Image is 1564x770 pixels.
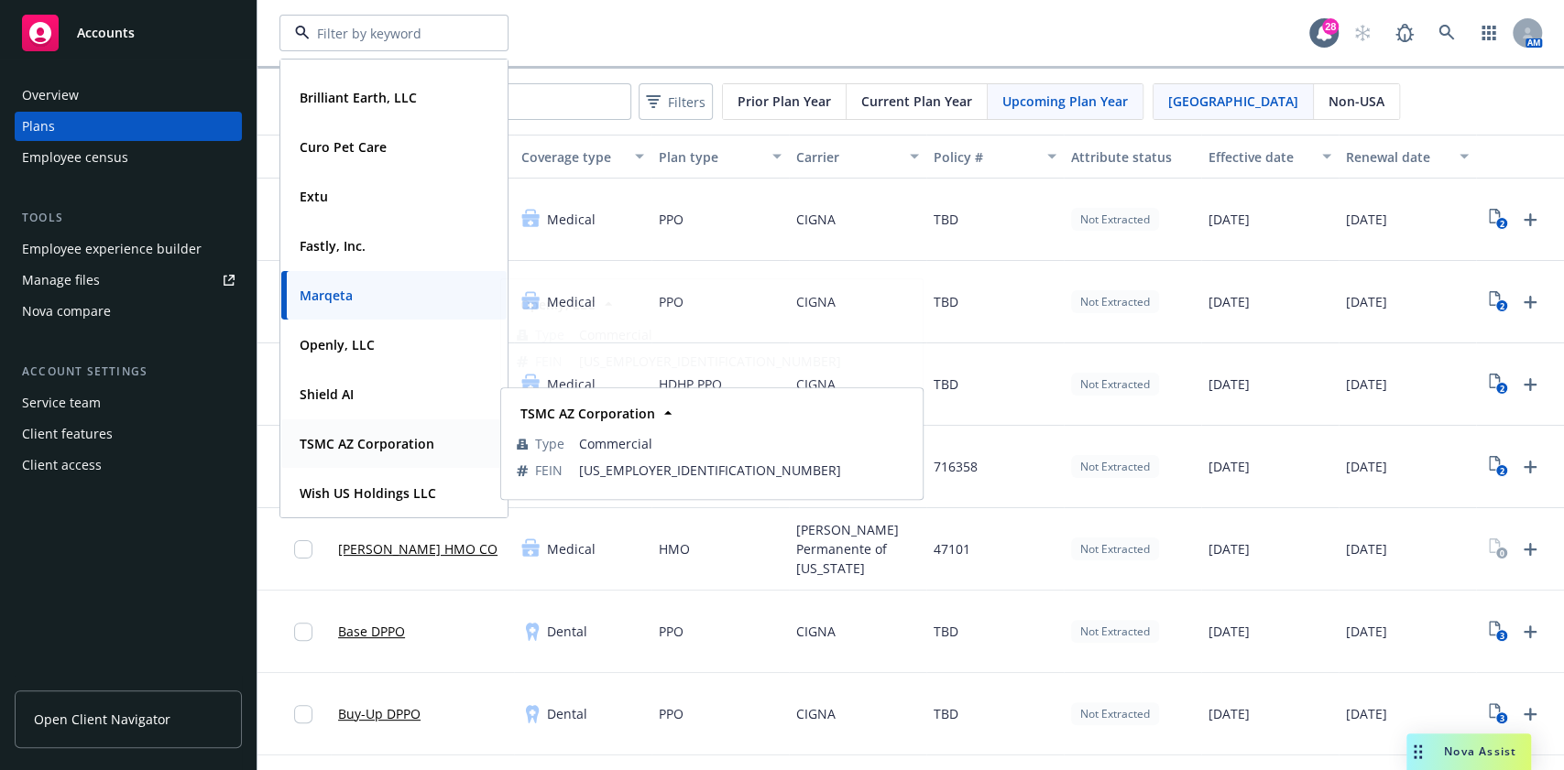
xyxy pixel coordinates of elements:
a: Upload Plan Documents [1515,287,1545,317]
span: [GEOGRAPHIC_DATA] [1168,92,1298,111]
div: Nova compare [22,297,111,326]
div: Not Extracted [1071,620,1159,643]
span: Medical [547,210,596,229]
span: TBD [934,704,958,723]
span: [DATE] [1209,622,1250,641]
div: Plan type [659,147,761,167]
strong: Wish US Holdings LLC [300,484,436,502]
a: Upload Plan Documents [1515,452,1545,482]
button: Policy # [926,135,1064,179]
span: Dental [547,704,587,723]
div: Overview [22,81,79,110]
a: Start snowing [1344,15,1381,51]
a: View Plan Documents [1483,205,1513,234]
a: Accounts [15,7,242,59]
span: CIGNA [796,622,836,641]
button: Coverage type [514,135,651,179]
a: Service team [15,388,242,418]
span: Non-USA [1329,92,1384,111]
span: PPO [659,622,684,641]
strong: Openly, LLC [300,336,375,353]
text: 2 [1499,383,1504,395]
a: Upload Plan Documents [1515,205,1545,234]
span: PPO [659,704,684,723]
div: Manage files [22,266,100,295]
input: Toggle Row Selected [294,705,312,723]
div: Not Extracted [1071,208,1159,231]
span: Upcoming Plan Year [1002,92,1128,111]
button: Renewal date [1339,135,1476,179]
a: Employee census [15,143,242,172]
a: View Plan Documents [1483,287,1513,317]
div: Not Extracted [1071,702,1159,725]
span: Prior Plan Year [738,92,831,111]
strong: TSMC AZ Corporation [300,435,434,452]
div: Client access [22,450,102,480]
a: [PERSON_NAME] HMO CO [338,539,498,559]
a: View Plan Documents [1483,370,1513,399]
span: FEIN [535,461,563,480]
a: Switch app [1471,15,1507,51]
a: Upload Plan Documents [1515,535,1545,564]
div: Carrier [796,147,899,167]
div: Not Extracted [1071,537,1159,560]
span: [US_EMPLOYER_IDENTIFICATION_NUMBER] [579,461,907,480]
text: 3 [1499,630,1504,642]
span: [DATE] [1346,457,1387,476]
span: [DATE] [1209,374,1250,394]
span: TBD [934,292,958,311]
a: Client access [15,450,242,480]
span: TBD [934,374,958,394]
span: Medical [547,539,596,559]
span: Filters [668,92,705,112]
input: Filter by keyword [310,24,471,43]
div: Tools [15,209,242,227]
div: Plans [22,112,55,141]
button: Carrier [789,135,926,179]
strong: Brilliant Earth, LLC [300,89,417,106]
div: Employee census [22,143,128,172]
div: 28 [1322,18,1339,35]
span: PPO [659,210,684,229]
text: 2 [1499,465,1504,477]
a: Base DPPO [338,622,405,641]
div: Account settings [15,363,242,381]
a: View Plan Documents [1483,535,1513,564]
a: Plans [15,112,242,141]
div: Employee experience builder [22,234,202,264]
strong: TSMC AZ Corporation [520,405,655,422]
span: Open Client Navigator [34,710,170,729]
span: 47101 [934,539,970,559]
span: [DATE] [1209,704,1250,723]
span: Commercial [579,434,907,453]
span: [DATE] [1346,374,1387,394]
strong: Shield AI [300,385,354,403]
span: Filters [642,89,709,115]
button: Plan type [651,135,789,179]
div: Effective date [1209,147,1311,167]
span: HMO [659,539,690,559]
a: Client features [15,419,242,449]
div: Policy # [934,147,1036,167]
div: Not Extracted [1071,290,1159,313]
text: 3 [1499,712,1504,724]
div: Not Extracted [1071,373,1159,396]
span: [DATE] [1346,210,1387,229]
strong: Openly, LLC [520,296,596,313]
span: [DATE] [1209,457,1250,476]
input: Toggle Row Selected [294,540,312,559]
span: [DATE] [1346,539,1387,559]
input: Toggle Row Selected [294,623,312,641]
a: Overview [15,81,242,110]
span: 716358 [934,457,978,476]
span: Current Plan Year [861,92,972,111]
a: Report a Bug [1386,15,1423,51]
span: TBD [934,622,958,641]
a: View Plan Documents [1483,452,1513,482]
strong: Extu [300,188,328,205]
a: Upload Plan Documents [1515,700,1545,729]
span: [DATE] [1209,539,1250,559]
text: 2 [1499,218,1504,230]
div: Drag to move [1406,733,1429,770]
a: Manage files [15,266,242,295]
